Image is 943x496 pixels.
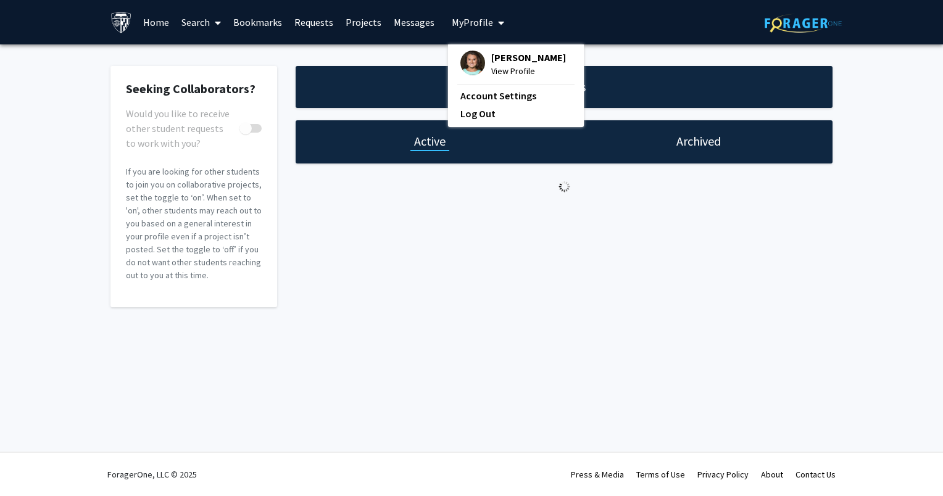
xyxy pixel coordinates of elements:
span: View Profile [491,64,566,78]
a: About [761,469,783,480]
a: Requests [288,1,339,44]
a: Projects [339,1,388,44]
img: Loading [554,176,575,197]
a: Privacy Policy [697,469,749,480]
a: Bookmarks [227,1,288,44]
a: Messages [388,1,441,44]
a: Home [137,1,175,44]
p: If you are looking for other students to join you on collaborative projects, set the toggle to ‘o... [126,165,262,282]
iframe: Chat [9,440,52,487]
h2: Seeking Collaborators? [126,81,262,96]
img: Johns Hopkins University Logo [110,12,132,33]
a: Search [175,1,227,44]
a: Account Settings [460,88,571,103]
span: [PERSON_NAME] [491,51,566,64]
div: Profile Picture[PERSON_NAME]View Profile [460,51,566,78]
img: Profile Picture [460,51,485,75]
a: Terms of Use [636,469,685,480]
a: Log Out [460,106,571,121]
span: My Profile [452,16,493,28]
a: Contact Us [796,469,836,480]
img: ForagerOne Logo [765,14,842,33]
a: Press & Media [571,469,624,480]
h1: Active [414,133,446,150]
span: Would you like to receive other student requests to work with you? [126,106,235,151]
div: ForagerOne, LLC © 2025 [107,453,197,496]
h1: Archived [676,133,721,150]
